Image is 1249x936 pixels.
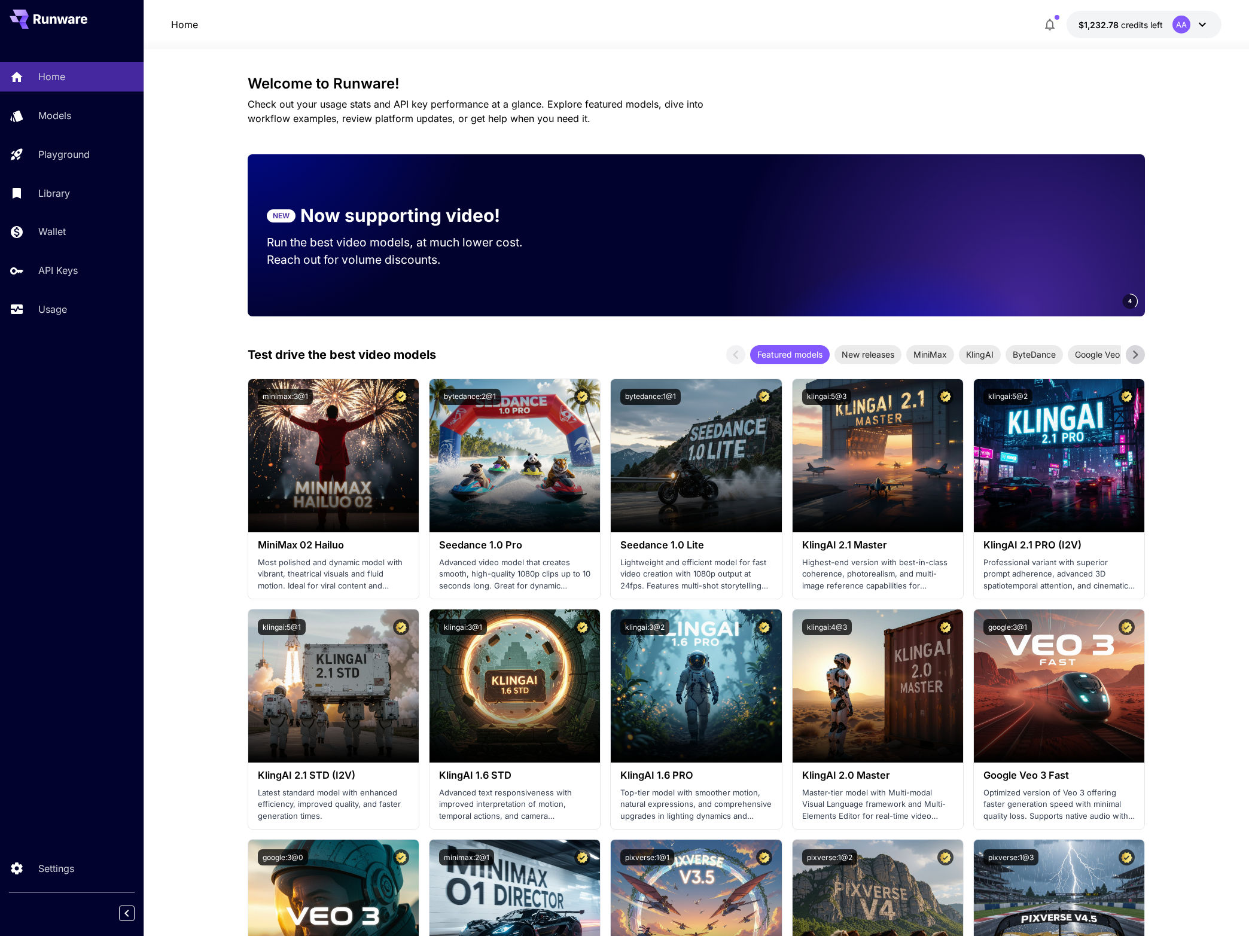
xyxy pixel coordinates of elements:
h3: KlingAI 1.6 PRO [620,770,772,781]
button: minimax:3@1 [258,389,313,405]
p: Highest-end version with best-in-class coherence, photorealism, and multi-image reference capabil... [802,557,953,592]
button: klingai:5@1 [258,619,306,635]
h3: MiniMax 02 Hailuo [258,539,409,551]
button: Certified Model – Vetted for best performance and includes a commercial license. [756,849,772,865]
h3: Seedance 1.0 Pro [439,539,590,551]
div: Google Veo [1068,345,1127,364]
p: Usage [38,302,67,316]
button: Certified Model – Vetted for best performance and includes a commercial license. [1119,389,1135,405]
button: Certified Model – Vetted for best performance and includes a commercial license. [937,389,953,405]
p: Models [38,108,71,123]
div: $1,232.77684 [1079,19,1163,31]
img: alt [974,379,1144,532]
p: Settings [38,861,74,876]
span: 4 [1128,297,1132,306]
span: Featured models [750,348,830,361]
button: pixverse:1@3 [983,849,1038,865]
button: bytedance:2@1 [439,389,501,405]
button: Certified Model – Vetted for best performance and includes a commercial license. [756,389,772,405]
p: Latest standard model with enhanced efficiency, improved quality, and faster generation times. [258,787,409,822]
h3: KlingAI 2.1 STD (I2V) [258,770,409,781]
button: Certified Model – Vetted for best performance and includes a commercial license. [574,389,590,405]
p: Test drive the best video models [248,346,436,364]
div: Featured models [750,345,830,364]
p: Master-tier model with Multi-modal Visual Language framework and Multi-Elements Editor for real-t... [802,787,953,822]
p: Lightweight and efficient model for fast video creation with 1080p output at 24fps. Features mult... [620,557,772,592]
button: google:3@1 [983,619,1032,635]
button: pixverse:1@1 [620,849,674,865]
h3: KlingAI 2.1 PRO (I2V) [983,539,1135,551]
img: alt [248,379,419,532]
p: Advanced video model that creates smooth, high-quality 1080p clips up to 10 seconds long. Great f... [439,557,590,592]
div: ByteDance [1006,345,1063,364]
p: API Keys [38,263,78,278]
span: KlingAI [959,348,1001,361]
p: Professional variant with superior prompt adherence, advanced 3D spatiotemporal attention, and ci... [983,557,1135,592]
img: alt [248,609,419,763]
button: Collapse sidebar [119,905,135,921]
button: klingai:3@1 [439,619,487,635]
button: bytedance:1@1 [620,389,681,405]
h3: Welcome to Runware! [248,75,1145,92]
div: MiniMax [906,345,954,364]
span: New releases [834,348,901,361]
p: Run the best video models, at much lower cost. [267,234,546,251]
button: Certified Model – Vetted for best performance and includes a commercial license. [937,619,953,635]
p: Optimized version of Veo 3 offering faster generation speed with minimal quality loss. Supports n... [983,787,1135,822]
button: Certified Model – Vetted for best performance and includes a commercial license. [1119,619,1135,635]
h3: KlingAI 2.0 Master [802,770,953,781]
span: ByteDance [1006,348,1063,361]
button: Certified Model – Vetted for best performance and includes a commercial license. [574,619,590,635]
img: alt [429,379,600,532]
button: Certified Model – Vetted for best performance and includes a commercial license. [393,849,409,865]
p: Library [38,186,70,200]
img: alt [793,609,963,763]
a: Home [171,17,198,32]
p: Playground [38,147,90,161]
button: $1,232.77684AA [1067,11,1221,38]
button: Certified Model – Vetted for best performance and includes a commercial license. [574,849,590,865]
span: MiniMax [906,348,954,361]
p: Now supporting video! [300,202,500,229]
button: google:3@0 [258,849,308,865]
button: pixverse:1@2 [802,849,857,865]
span: credits left [1121,20,1163,30]
img: alt [974,609,1144,763]
div: Collapse sidebar [128,903,144,924]
div: KlingAI [959,345,1001,364]
button: klingai:5@2 [983,389,1032,405]
button: klingai:4@3 [802,619,852,635]
p: Home [38,69,65,84]
button: minimax:2@1 [439,849,494,865]
p: Top-tier model with smoother motion, natural expressions, and comprehensive upgrades in lighting ... [620,787,772,822]
button: Certified Model – Vetted for best performance and includes a commercial license. [756,619,772,635]
img: alt [611,609,781,763]
button: Certified Model – Vetted for best performance and includes a commercial license. [937,849,953,865]
button: klingai:3@2 [620,619,669,635]
span: $1,232.78 [1079,20,1121,30]
button: Certified Model – Vetted for best performance and includes a commercial license. [393,389,409,405]
div: New releases [834,345,901,364]
img: alt [429,609,600,763]
button: Certified Model – Vetted for best performance and includes a commercial license. [393,619,409,635]
button: Certified Model – Vetted for best performance and includes a commercial license. [1119,849,1135,865]
p: NEW [273,211,290,221]
span: Check out your usage stats and API key performance at a glance. Explore featured models, dive int... [248,98,703,124]
p: Wallet [38,224,66,239]
div: AA [1172,16,1190,33]
img: alt [793,379,963,532]
p: Most polished and dynamic model with vibrant, theatrical visuals and fluid motion. Ideal for vira... [258,557,409,592]
button: klingai:5@3 [802,389,851,405]
h3: Google Veo 3 Fast [983,770,1135,781]
span: Google Veo [1068,348,1127,361]
img: alt [611,379,781,532]
h3: KlingAI 2.1 Master [802,539,953,551]
h3: Seedance 1.0 Lite [620,539,772,551]
h3: KlingAI 1.6 STD [439,770,590,781]
p: Advanced text responsiveness with improved interpretation of motion, temporal actions, and camera... [439,787,590,822]
p: Reach out for volume discounts. [267,251,546,269]
nav: breadcrumb [171,17,198,32]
